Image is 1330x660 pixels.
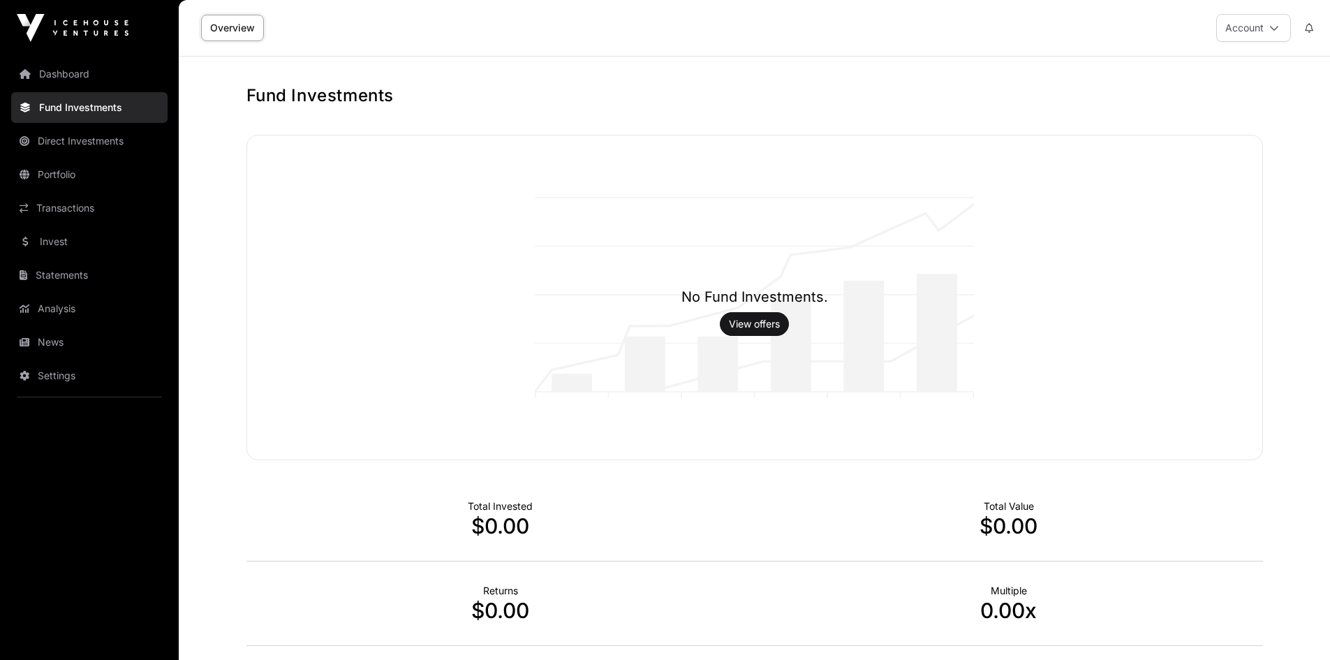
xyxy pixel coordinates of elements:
[11,360,168,391] a: Settings
[11,293,168,324] a: Analysis
[11,327,168,358] a: News
[755,499,1263,513] p: Total Value
[1216,14,1291,42] button: Account
[11,226,168,257] a: Invest
[246,598,755,623] p: $0.00
[17,14,128,42] img: Icehouse Ventures Logo
[201,15,264,41] a: Overview
[246,513,755,538] p: $0.00
[729,317,780,331] a: View offers
[11,92,168,123] a: Fund Investments
[11,193,168,223] a: Transactions
[755,513,1263,538] p: $0.00
[246,85,1263,107] h1: Fund Investments
[11,159,168,190] a: Portfolio
[246,499,755,513] p: Total Invested
[720,312,789,336] button: View offers
[11,260,168,291] a: Statements
[755,584,1263,598] p: Multiple
[681,287,828,307] h1: No Fund Investments.
[755,598,1263,623] p: 0.00x
[11,59,168,89] a: Dashboard
[1260,593,1330,660] iframe: Chat Widget
[11,126,168,156] a: Direct Investments
[246,584,755,598] p: Returns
